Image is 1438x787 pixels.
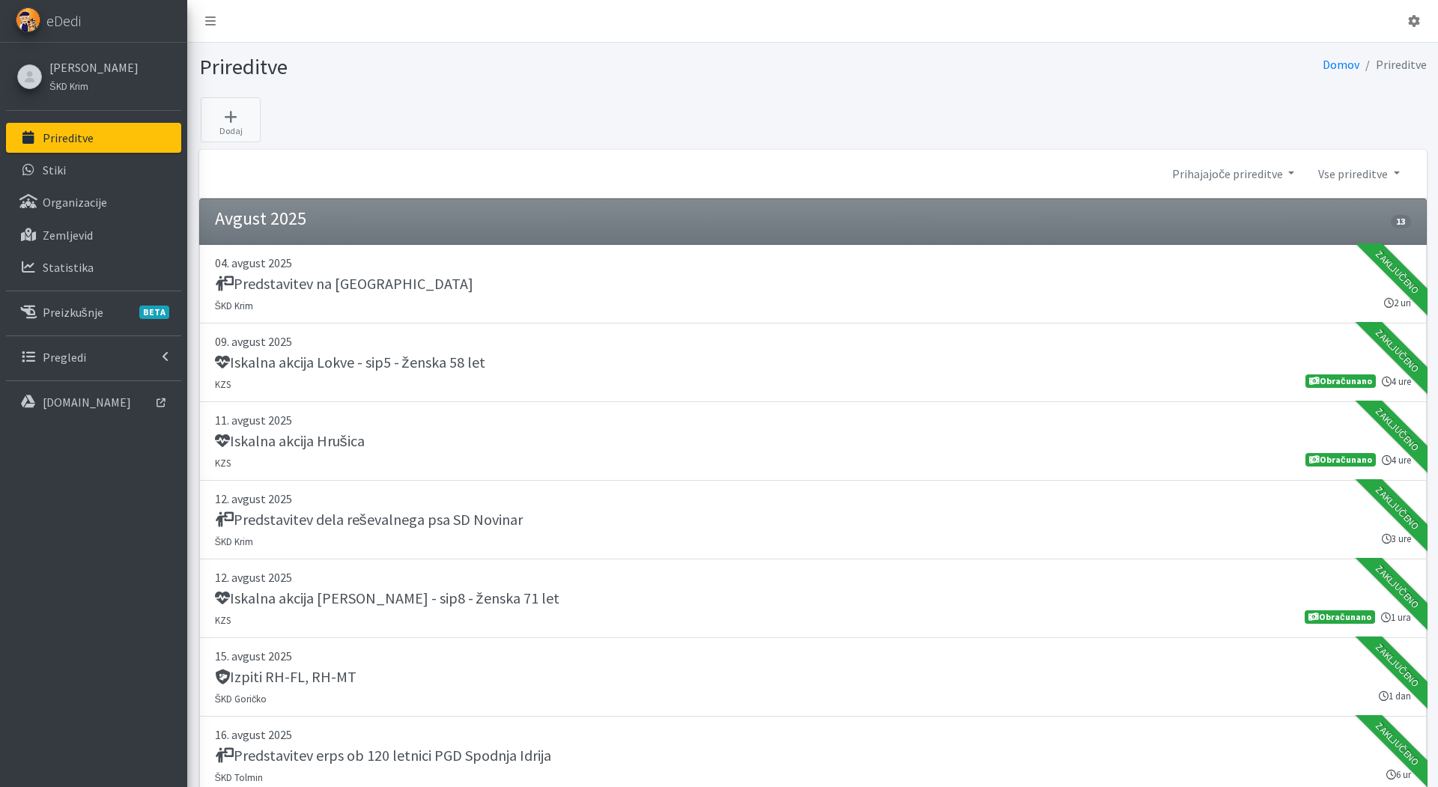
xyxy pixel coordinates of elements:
[199,323,1427,402] a: 09. avgust 2025 Iskalna akcija Lokve - sip5 - ženska 58 let KZS 4 ure Obračunano Zaključeno
[1391,215,1410,228] span: 13
[43,350,86,365] p: Pregledi
[1305,610,1374,624] span: Obračunano
[215,254,1411,272] p: 04. avgust 2025
[6,187,181,217] a: Organizacije
[215,614,231,626] small: KZS
[43,130,94,145] p: Prireditve
[201,97,261,142] a: Dodaj
[199,54,807,80] h1: Prireditve
[215,693,267,705] small: ŠKD Goričko
[49,80,88,92] small: ŠKD Krim
[1306,159,1411,189] a: Vse prireditve
[215,568,1411,586] p: 12. avgust 2025
[43,228,93,243] p: Zemljevid
[215,535,254,547] small: ŠKD Krim
[49,58,139,76] a: [PERSON_NAME]
[43,162,66,177] p: Stiki
[215,457,231,469] small: KZS
[215,511,523,529] h5: Predstavitev dela reševalnega psa SD Novinar
[16,7,40,32] img: eDedi
[43,260,94,275] p: Statistika
[6,220,181,250] a: Zemljevid
[215,432,365,450] h5: Iskalna akcija Hrušica
[199,402,1427,481] a: 11. avgust 2025 Iskalna akcija Hrušica KZS 4 ure Obračunano Zaključeno
[215,771,264,783] small: ŠKD Tolmin
[215,411,1411,429] p: 11. avgust 2025
[215,275,473,293] h5: Predstavitev na [GEOGRAPHIC_DATA]
[215,747,551,765] h5: Predstavitev erps ob 120 letnici PGD Spodnja Idrija
[1305,453,1375,467] span: Obračunano
[43,395,131,410] p: [DOMAIN_NAME]
[6,297,181,327] a: PreizkušnjeBETA
[6,123,181,153] a: Prireditve
[6,252,181,282] a: Statistika
[215,353,485,371] h5: Iskalna akcija Lokve - sip5 - ženska 58 let
[1359,54,1427,76] li: Prireditve
[215,668,357,686] h5: Izpiti RH-FL, RH-MT
[139,306,169,319] span: BETA
[6,342,181,372] a: Pregledi
[215,589,559,607] h5: Iskalna akcija [PERSON_NAME] - sip8 - ženska 71 let
[215,378,231,390] small: KZS
[215,726,1411,744] p: 16. avgust 2025
[43,305,103,320] p: Preizkušnje
[46,10,81,32] span: eDedi
[1305,374,1375,388] span: Obračunano
[199,481,1427,559] a: 12. avgust 2025 Predstavitev dela reševalnega psa SD Novinar ŠKD Krim 3 ure Zaključeno
[1323,57,1359,72] a: Domov
[215,490,1411,508] p: 12. avgust 2025
[199,559,1427,638] a: 12. avgust 2025 Iskalna akcija [PERSON_NAME] - sip8 - ženska 71 let KZS 1 ura Obračunano Zaključeno
[215,332,1411,350] p: 09. avgust 2025
[6,387,181,417] a: [DOMAIN_NAME]
[199,245,1427,323] a: 04. avgust 2025 Predstavitev na [GEOGRAPHIC_DATA] ŠKD Krim 2 uri Zaključeno
[215,647,1411,665] p: 15. avgust 2025
[6,155,181,185] a: Stiki
[199,638,1427,717] a: 15. avgust 2025 Izpiti RH-FL, RH-MT ŠKD Goričko 1 dan Zaključeno
[215,208,306,230] h4: Avgust 2025
[49,76,139,94] a: ŠKD Krim
[215,300,254,312] small: ŠKD Krim
[43,195,107,210] p: Organizacije
[1160,159,1306,189] a: Prihajajoče prireditve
